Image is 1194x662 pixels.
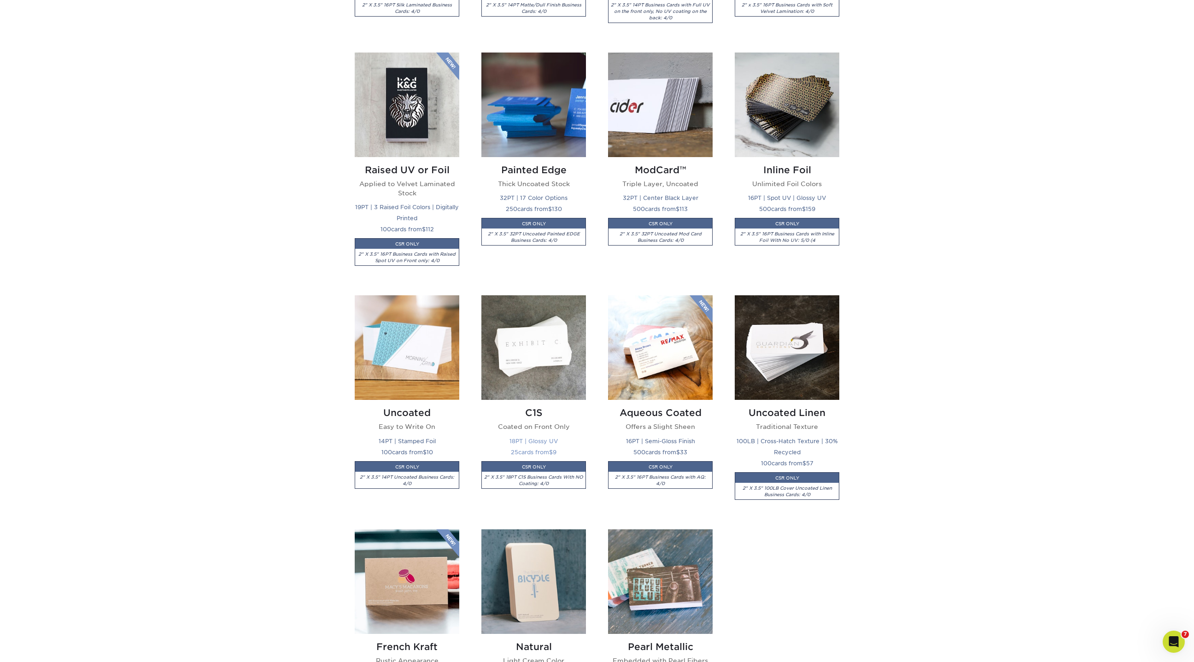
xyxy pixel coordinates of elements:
[735,295,839,518] a: Uncoated Linen Business Cards Uncoated Linen Traditional Texture 100LB | Cross-Hatch Texture | 30...
[620,231,702,243] i: 2" X 3.5" 32PT Uncoated Mod Card Business Cards: 4/0
[355,53,459,285] a: Raised UV or Foil Business Cards Raised UV or Foil Applied to Velvet Laminated Stock 19PT | 3 Rai...
[395,241,419,246] small: CSR ONLY
[355,53,459,157] img: Raised UV or Foil Business Cards
[735,53,839,157] img: Inline Foil Business Cards
[379,438,436,445] small: 14PT | Stamped Foil
[623,194,698,201] small: 32PT | Center Black Layer
[626,438,695,445] small: 16PT | Semi-Gloss Finish
[358,252,456,263] i: 2" X 3.5" 16PT Business Cards with Raised Spot UV on Front only: 4/0
[511,449,518,456] span: 25
[742,2,832,14] i: 2" x 3.5" 16PT Business Cards with Soft Velvet Lamination: 4/0
[608,164,713,176] h2: ModCard™
[806,460,814,467] span: 57
[608,641,713,652] h2: Pearl Metallic
[649,464,673,469] small: CSR ONLY
[436,53,459,80] img: New Product
[380,226,391,233] span: 100
[422,226,426,233] span: $
[608,295,713,400] img: Aqueous Coated Business Cards
[381,449,392,456] span: 100
[608,529,713,634] img: Pearl Metallic Business Cards
[355,529,459,634] img: French Kraft Business Cards
[761,460,814,467] small: cards from
[735,422,839,431] p: Traditional Texture
[735,407,839,418] h2: Uncoated Linen
[679,205,688,212] span: 113
[676,449,680,456] span: $
[608,422,713,431] p: Offers a Slight Sheen
[481,295,586,400] img: C1S Business Cards
[775,475,799,480] small: CSR ONLY
[481,407,586,418] h2: C1S
[737,438,838,456] small: 100LB | Cross-Hatch Texture | 30% Recycled
[355,295,459,400] img: Uncoated Business Cards
[608,179,713,188] p: Triple Layer, Uncoated
[775,221,799,226] small: CSR ONLY
[611,2,710,20] i: 2" X 3.5" 14PT Business Cards with Full UV on the front only, No UV coating on the back: 4/0
[549,449,553,456] span: $
[676,205,679,212] span: $
[427,449,433,456] span: 10
[1182,631,1189,638] span: 7
[802,205,806,212] span: $
[802,460,806,467] span: $
[436,529,459,557] img: New Product
[486,2,581,14] i: 2" X 3.5" 14PT Matte/Dull Finish Business Cards: 4/0
[633,449,645,456] span: 500
[740,231,834,243] i: 2" X 3.5" 16PT Business Cards with Inline Foil With No UV: 5/0 (4
[735,164,839,176] h2: Inline Foil
[481,295,586,518] a: C1S Business Cards C1S Coated on Front Only 18PT | Glossy UV 25cards from$9CSR ONLY2" X 3.5" 18PT...
[355,295,459,518] a: Uncoated Business Cards Uncoated Easy to Write On 14PT | Stamped Foil 100cards from$10CSR ONLY2" ...
[615,475,706,486] i: 2" X 3.5" 16PT Business Cards with AQ: 4/0
[355,164,459,176] h2: Raised UV or Foil
[608,53,713,285] a: ModCard™ Business Cards ModCard™ Triple Layer, Uncoated 32PT | Center Black Layer 500cards from$1...
[506,205,517,212] span: 250
[355,179,459,198] p: Applied to Velvet Laminated Stock
[481,422,586,431] p: Coated on Front Only
[735,295,839,400] img: Uncoated Linen Business Cards
[680,449,687,456] span: 33
[522,464,546,469] small: CSR ONLY
[633,205,688,212] small: cards from
[362,2,452,14] i: 2" X 3.5" 16PT Silk Laminated Business Cards: 4/0
[509,438,558,445] small: 18PT | Glossy UV
[500,194,568,201] small: 32PT | 17 Color Options
[395,464,419,469] small: CSR ONLY
[481,164,586,176] h2: Painted Edge
[759,205,815,212] small: cards from
[481,641,586,652] h2: Natural
[511,449,556,456] small: cards from
[355,641,459,652] h2: French Kraft
[355,422,459,431] p: Easy to Write On
[481,529,586,634] img: Natural Business Cards
[806,205,815,212] span: 159
[1163,631,1185,653] iframe: Intercom live chat
[553,449,556,456] span: 9
[360,475,454,486] i: 2" X 3.5" 14PT Uncoated Business Cards: 4/0
[522,221,546,226] small: CSR ONLY
[355,407,459,418] h2: Uncoated
[690,295,713,323] img: New Product
[743,486,832,497] i: 2" X 3.5" 100LB Cover Uncoated Linen Business Cards: 4/0
[608,53,713,157] img: ModCard™ Business Cards
[633,205,645,212] span: 500
[481,53,586,285] a: Painted Edge Business Cards Painted Edge Thick Uncoated Stock 32PT | 17 Color Options 250cards fr...
[633,449,687,456] small: cards from
[649,221,673,226] small: CSR ONLY
[381,449,433,456] small: cards from
[552,205,562,212] span: 130
[481,179,586,188] p: Thick Uncoated Stock
[355,204,459,222] small: 19PT | 3 Raised Foil Colors | Digitally Printed
[423,449,427,456] span: $
[735,53,839,285] a: Inline Foil Business Cards Inline Foil Unlimited Foil Colors 16PT | Spot UV | Glossy UV 500cards ...
[380,226,434,233] small: cards from
[548,205,552,212] span: $
[426,226,434,233] span: 112
[484,475,583,486] i: 2" X 3.5" 18PT C1S Business Cards With NO Coating: 4/0
[735,179,839,188] p: Unlimited Foil Colors
[748,194,826,201] small: 16PT | Spot UV | Glossy UV
[608,295,713,518] a: Aqueous Coated Business Cards Aqueous Coated Offers a Slight Sheen 16PT | Semi-Gloss Finish 500ca...
[488,231,580,243] i: 2" X 3.5" 32PT Uncoated Painted EDGE Business Cards: 4/0
[481,53,586,157] img: Painted Edge Business Cards
[506,205,562,212] small: cards from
